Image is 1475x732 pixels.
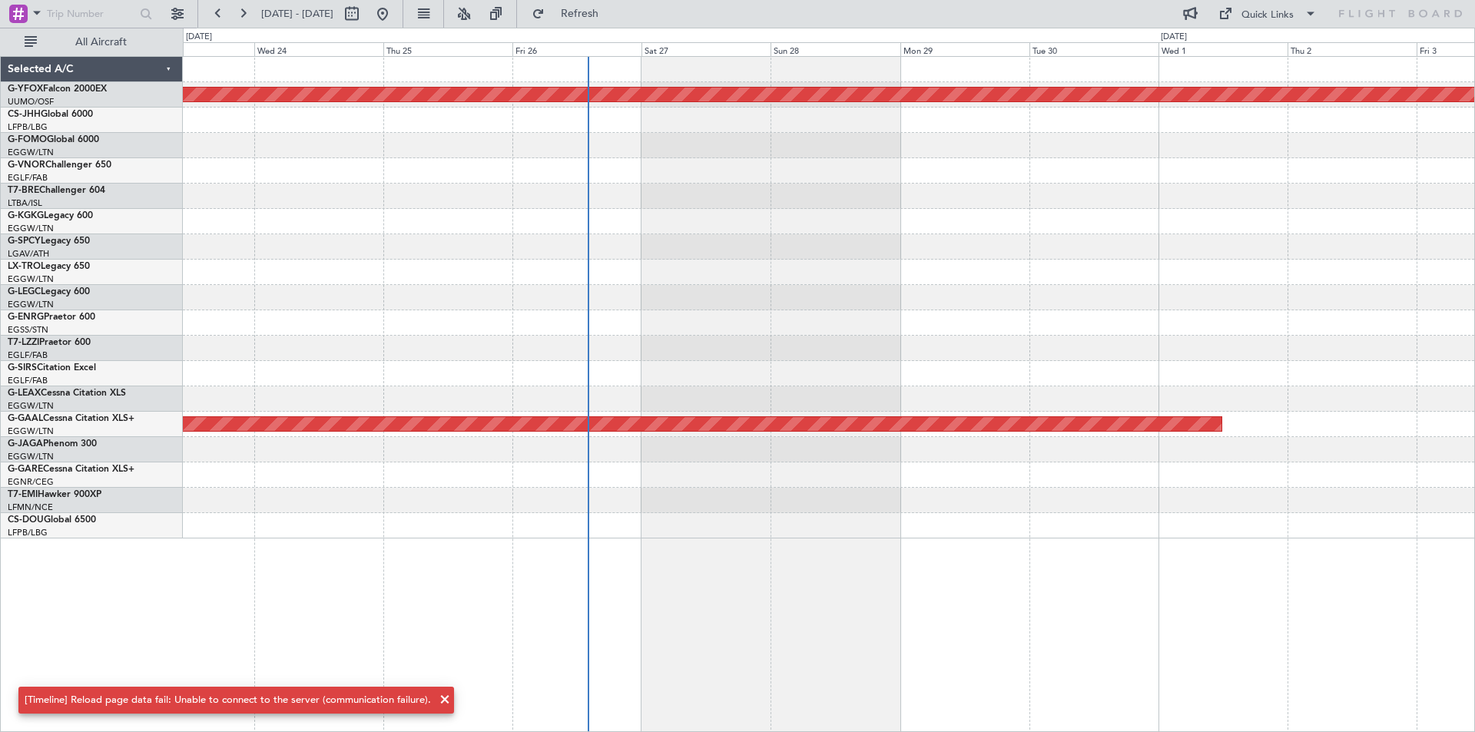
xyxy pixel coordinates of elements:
[8,490,38,499] span: T7-EMI
[383,42,512,56] div: Thu 25
[8,135,99,144] a: G-FOMOGlobal 6000
[8,197,42,209] a: LTBA/ISL
[8,502,53,513] a: LFMN/NCE
[17,30,167,55] button: All Aircraft
[512,42,641,56] div: Fri 26
[8,476,54,488] a: EGNR/CEG
[548,8,612,19] span: Refresh
[8,465,43,474] span: G-GARE
[8,262,41,271] span: LX-TRO
[8,84,43,94] span: G-YFOX
[8,287,41,296] span: G-LEGC
[8,211,93,220] a: G-KGKGLegacy 600
[8,313,44,322] span: G-ENRG
[8,324,48,336] a: EGSS/STN
[8,400,54,412] a: EGGW/LTN
[1161,31,1187,44] div: [DATE]
[8,363,37,373] span: G-SIRS
[8,110,41,119] span: CS-JHH
[8,273,54,285] a: EGGW/LTN
[8,338,39,347] span: T7-LZZI
[47,2,135,25] input: Trip Number
[8,237,41,246] span: G-SPCY
[8,299,54,310] a: EGGW/LTN
[8,287,90,296] a: G-LEGCLegacy 600
[8,211,44,220] span: G-KGKG
[1288,42,1417,56] div: Thu 2
[8,414,134,423] a: G-GAALCessna Citation XLS+
[8,375,48,386] a: EGLF/FAB
[8,426,54,437] a: EGGW/LTN
[8,223,54,234] a: EGGW/LTN
[8,439,43,449] span: G-JAGA
[25,693,431,708] div: [Timeline] Reload page data fail: Unable to connect to the server (communication failure).
[1241,8,1294,23] div: Quick Links
[8,414,43,423] span: G-GAAL
[1029,42,1158,56] div: Tue 30
[900,42,1029,56] div: Mon 29
[8,186,105,195] a: T7-BREChallenger 604
[8,363,96,373] a: G-SIRSCitation Excel
[40,37,162,48] span: All Aircraft
[254,42,383,56] div: Wed 24
[1158,42,1288,56] div: Wed 1
[8,96,54,108] a: UUMO/OSF
[8,349,48,361] a: EGLF/FAB
[8,313,95,322] a: G-ENRGPraetor 600
[8,515,96,525] a: CS-DOUGlobal 6500
[771,42,900,56] div: Sun 28
[8,527,48,538] a: LFPB/LBG
[8,161,111,170] a: G-VNORChallenger 650
[8,262,90,271] a: LX-TROLegacy 650
[8,110,93,119] a: CS-JHHGlobal 6000
[8,515,44,525] span: CS-DOU
[8,439,97,449] a: G-JAGAPhenom 300
[8,490,101,499] a: T7-EMIHawker 900XP
[8,338,91,347] a: T7-LZZIPraetor 600
[261,7,333,21] span: [DATE] - [DATE]
[8,186,39,195] span: T7-BRE
[8,135,47,144] span: G-FOMO
[8,389,41,398] span: G-LEAX
[8,389,126,398] a: G-LEAXCessna Citation XLS
[8,248,49,260] a: LGAV/ATH
[8,172,48,184] a: EGLF/FAB
[186,31,212,44] div: [DATE]
[125,42,254,56] div: Tue 23
[641,42,771,56] div: Sat 27
[8,161,45,170] span: G-VNOR
[8,465,134,474] a: G-GARECessna Citation XLS+
[8,121,48,133] a: LFPB/LBG
[1211,2,1324,26] button: Quick Links
[8,147,54,158] a: EGGW/LTN
[8,451,54,462] a: EGGW/LTN
[8,84,107,94] a: G-YFOXFalcon 2000EX
[8,237,90,246] a: G-SPCYLegacy 650
[525,2,617,26] button: Refresh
